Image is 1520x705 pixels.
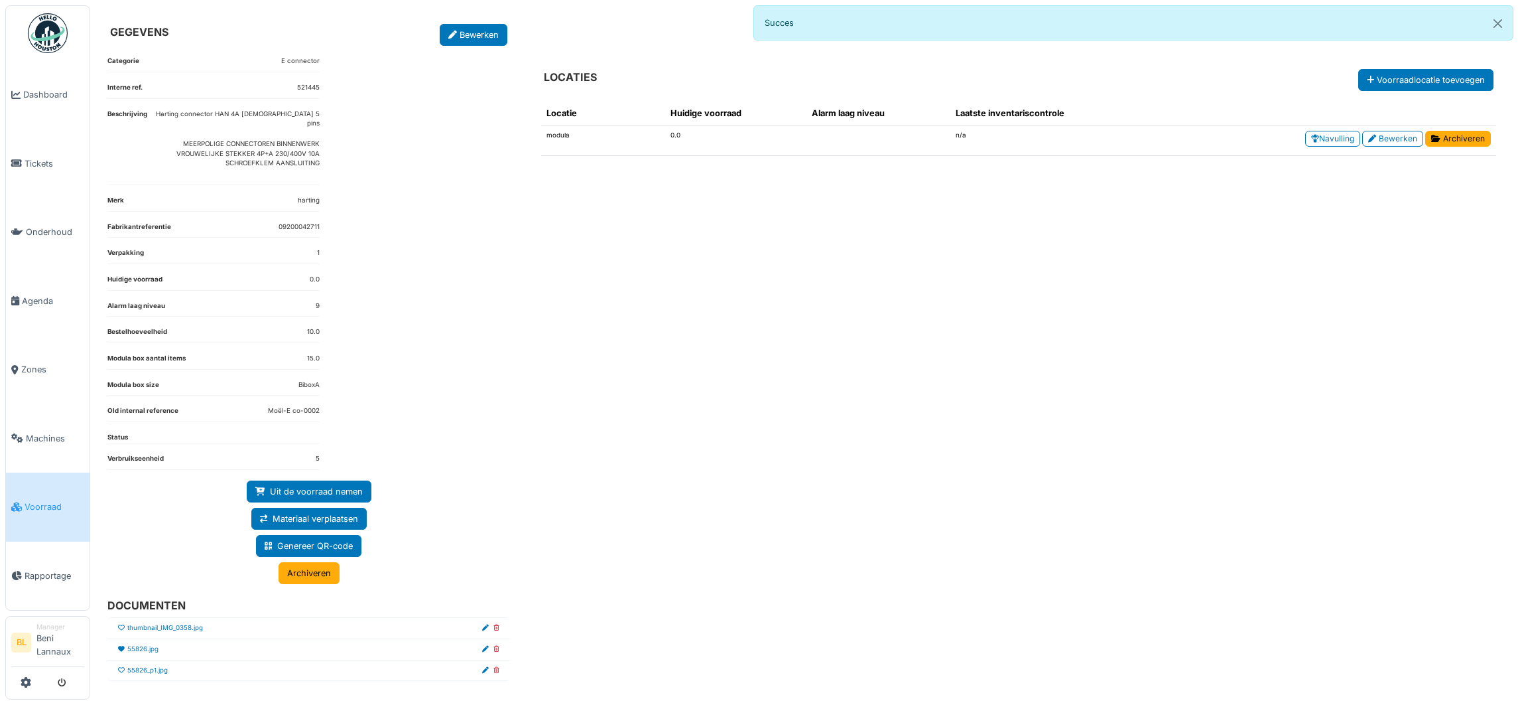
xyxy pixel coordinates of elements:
[541,102,665,125] th: Locatie
[247,481,371,503] a: Uit de voorraad nemen
[107,454,164,469] dt: Verbruikseenheid
[857,3,946,35] a: Materiaal leveranciers
[281,56,320,66] dd: E connector
[946,3,987,35] a: Offertes
[107,380,159,396] dt: Modula box size
[28,13,68,53] img: Badge_color-CXgf-gQk.svg
[950,102,1157,125] th: Laatste inventariscontrole
[817,3,857,35] a: Locaties
[279,222,320,232] dd: 09200042711
[1358,69,1493,91] button: Voorraadlocatie toevoegen
[107,83,143,98] dt: Interne ref.
[107,110,147,185] dt: Beschrijving
[316,454,320,464] dd: 5
[22,295,84,307] span: Agenda
[107,433,128,443] dt: Status
[107,301,165,317] dt: Alarm laag niveau
[297,83,320,93] dd: 521445
[440,24,507,46] a: Bewerken
[25,501,84,513] span: Voorraad
[147,139,320,169] p: MEERPOLIGE CONNECTOREN BINNENWERK VROUWELIJKE STEKKER 4P+A 230/400V 10A SCHROEFKLEM AANSLUITING
[36,622,84,663] li: Beni Lannaux
[107,196,124,211] dt: Merk
[127,666,168,676] a: 55826_p1.jpg
[1070,3,1129,35] a: Gebruikt voor
[310,275,320,285] dd: 0.0
[753,5,1513,40] div: Succes
[26,432,84,445] span: Machines
[107,354,186,369] dt: Modula box aantal items
[23,88,84,101] span: Dashboard
[6,60,90,129] a: Dashboard
[11,633,31,653] li: BL
[6,335,90,404] a: Zones
[21,363,84,376] span: Zones
[307,354,320,364] dd: 15.0
[1043,3,1070,35] a: Logs
[6,129,90,198] a: Tickets
[1483,6,1513,41] button: Close
[1362,131,1423,147] a: Bewerken
[110,26,168,39] h6: GEGEVENS
[1129,3,1220,35] a: Gekoppelde machines
[107,406,178,422] dt: Old internal reference
[279,562,340,584] a: Archiveren
[316,301,320,311] dd: 9
[298,380,320,390] dd: BiboxA
[1425,131,1491,147] a: Archiveren
[1305,131,1360,147] a: Navulling
[107,327,167,343] dt: Bestelhoeveelheid
[544,71,597,84] h6: LOCATIES
[6,404,90,473] a: Machines
[987,3,1043,35] a: Bestellingen
[107,275,162,290] dt: Huidige voorraad
[127,623,203,633] a: thumbnail_IMG_0358.jpg
[36,622,84,632] div: Manager
[6,473,90,542] a: Voorraad
[541,125,665,156] td: modula
[6,542,90,611] a: Rapportage
[107,56,139,72] dt: Categorie
[665,125,806,156] td: 0.0
[107,599,499,612] h6: DOCUMENTEN
[298,196,320,206] dd: harting
[25,157,84,170] span: Tickets
[26,226,84,238] span: Onderhoud
[950,125,1157,156] td: n/a
[665,102,806,125] th: Huidige voorraad
[6,267,90,336] a: Agenda
[251,508,367,530] a: Materiaal verplaatsen
[268,406,320,416] dd: Moël-E co-0002
[25,570,84,582] span: Rapportage
[256,535,361,557] a: Genereer QR-code
[107,248,144,264] dt: Verpakking
[317,248,320,258] dd: 1
[147,110,320,129] p: Harting connector HAN 4A [DEMOGRAPHIC_DATA] 5 pins
[6,198,90,267] a: Onderhoud
[806,102,951,125] th: Alarm laag niveau
[11,622,84,666] a: BL ManagerBeni Lannaux
[307,327,320,337] dd: 10.0
[107,222,171,238] dt: Fabrikantreferentie
[127,645,158,655] a: 55826.jpg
